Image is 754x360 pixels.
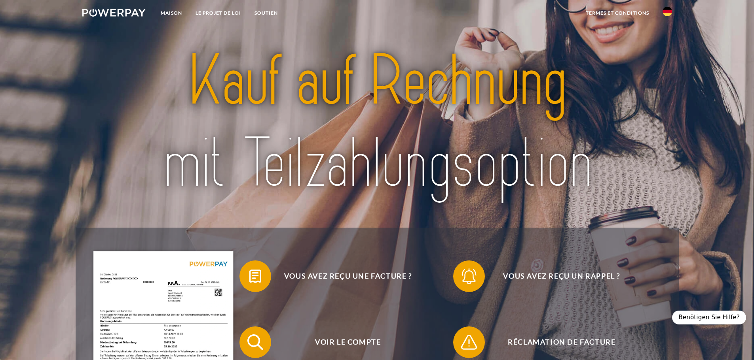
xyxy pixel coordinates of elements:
a: termes et conditions [579,6,656,20]
div: Lanceur d'aide [672,311,746,324]
font: Vous avez reçu une facture ? [284,271,412,280]
img: qb_bell.svg [459,266,479,286]
img: qb_bill.svg [245,266,265,286]
img: logo-powerpay-white.svg [82,9,146,17]
font: Réclamation de facture [508,337,615,346]
font: Voir le compte [315,337,381,346]
img: de [663,7,672,16]
font: SOUTIEN [254,10,278,16]
img: qb_warning.svg [459,332,479,352]
img: qb_search.svg [245,332,265,352]
a: LE PROJET DE LOI [189,6,248,20]
button: Voir le compte [239,326,445,358]
div: Benötigen Sie Hilfe? [672,311,746,324]
a: SOUTIEN [248,6,285,20]
font: LE PROJET DE LOI [196,10,241,16]
button: Réclamation de facture [453,326,659,358]
font: Vous avez reçu un rappel ? [503,271,620,280]
a: Maison [154,6,189,20]
button: Vous avez reçu une facture ? [239,260,445,292]
img: title-powerpay_de.svg [111,36,643,209]
font: termes et conditions [586,10,649,16]
font: Maison [161,10,182,16]
button: Vous avez reçu un rappel ? [453,260,659,292]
